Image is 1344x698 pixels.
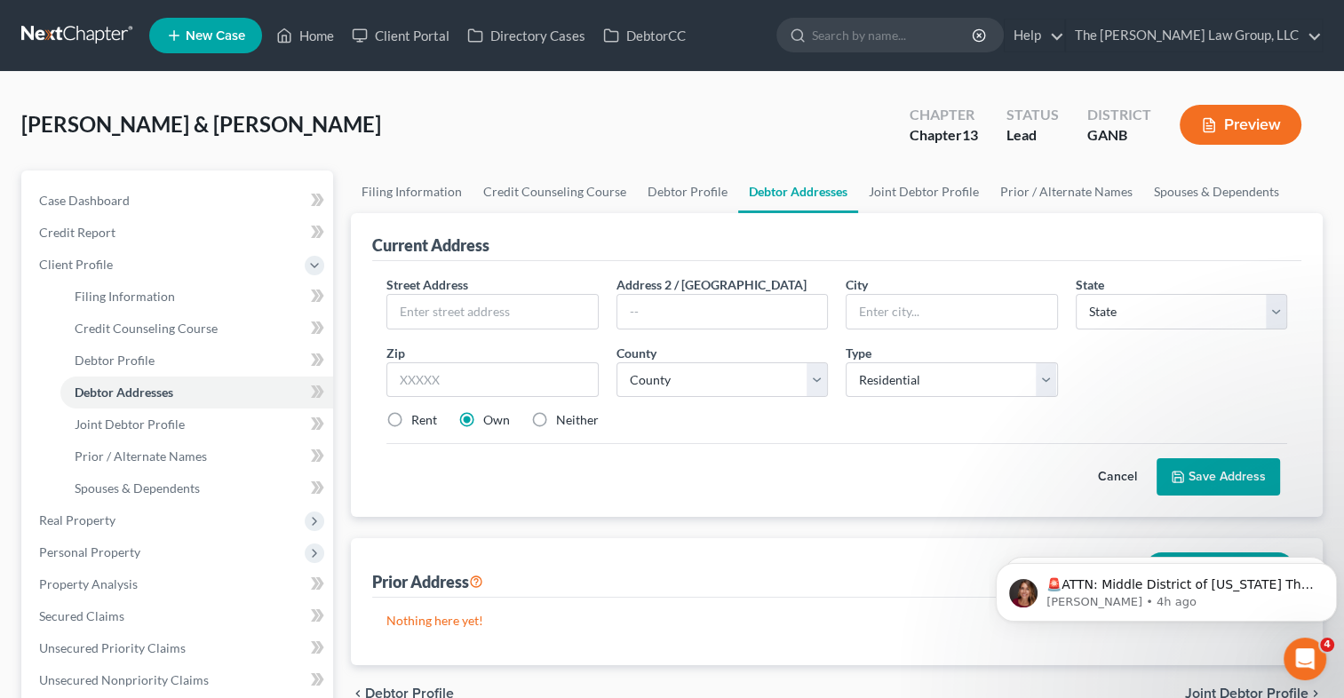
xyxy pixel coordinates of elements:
[738,171,858,213] a: Debtor Addresses
[39,672,209,687] span: Unsecured Nonpriority Claims
[483,411,510,429] label: Own
[812,19,974,52] input: Search by name...
[60,408,333,440] a: Joint Debtor Profile
[39,193,130,208] span: Case Dashboard
[60,472,333,504] a: Spouses & Dependents
[1066,20,1322,52] a: The [PERSON_NAME] Law Group, LLC
[989,526,1344,650] iframe: Intercom notifications message
[846,344,871,362] label: Type
[1180,105,1301,145] button: Preview
[616,345,656,361] span: County
[25,185,333,217] a: Case Dashboard
[25,664,333,696] a: Unsecured Nonpriority Claims
[372,234,489,256] div: Current Address
[1320,638,1334,652] span: 4
[25,632,333,664] a: Unsecured Priority Claims
[39,257,113,272] span: Client Profile
[1076,277,1104,292] span: State
[75,448,207,464] span: Prior / Alternate Names
[372,571,483,592] div: Prior Address
[386,612,1287,630] p: Nothing here yet!
[458,20,594,52] a: Directory Cases
[39,544,140,559] span: Personal Property
[39,608,124,623] span: Secured Claims
[1005,20,1064,52] a: Help
[858,171,990,213] a: Joint Debtor Profile
[351,171,473,213] a: Filing Information
[473,171,637,213] a: Credit Counseling Course
[386,345,405,361] span: Zip
[846,277,868,292] span: City
[1143,171,1290,213] a: Spouses & Dependents
[847,295,1056,329] input: Enter city...
[962,126,978,143] span: 13
[75,480,200,496] span: Spouses & Dependents
[386,277,468,292] span: Street Address
[75,353,155,368] span: Debtor Profile
[1006,125,1059,146] div: Lead
[387,295,597,329] input: Enter street address
[60,440,333,472] a: Prior / Alternate Names
[75,321,218,336] span: Credit Counseling Course
[1087,105,1151,125] div: District
[25,568,333,600] a: Property Analysis
[594,20,695,52] a: DebtorCC
[1284,638,1326,680] iframe: Intercom live chat
[386,362,598,398] input: XXXXX
[910,125,978,146] div: Chapter
[25,600,333,632] a: Secured Claims
[411,411,437,429] label: Rent
[75,289,175,304] span: Filing Information
[39,640,186,655] span: Unsecured Priority Claims
[39,576,138,591] span: Property Analysis
[60,345,333,377] a: Debtor Profile
[21,111,381,137] span: [PERSON_NAME] & [PERSON_NAME]
[75,385,173,400] span: Debtor Addresses
[617,295,827,329] input: --
[1078,459,1157,495] button: Cancel
[343,20,458,52] a: Client Portal
[39,225,115,240] span: Credit Report
[39,512,115,527] span: Real Property
[25,217,333,249] a: Credit Report
[1006,105,1059,125] div: Status
[267,20,343,52] a: Home
[616,275,807,294] label: Address 2 / [GEOGRAPHIC_DATA]
[60,281,333,313] a: Filing Information
[60,313,333,345] a: Credit Counseling Course
[75,416,185,432] span: Joint Debtor Profile
[1087,125,1151,146] div: GANB
[637,171,738,213] a: Debtor Profile
[1157,458,1280,496] button: Save Address
[186,29,245,43] span: New Case
[990,171,1143,213] a: Prior / Alternate Names
[910,105,978,125] div: Chapter
[556,411,599,429] label: Neither
[60,377,333,408] a: Debtor Addresses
